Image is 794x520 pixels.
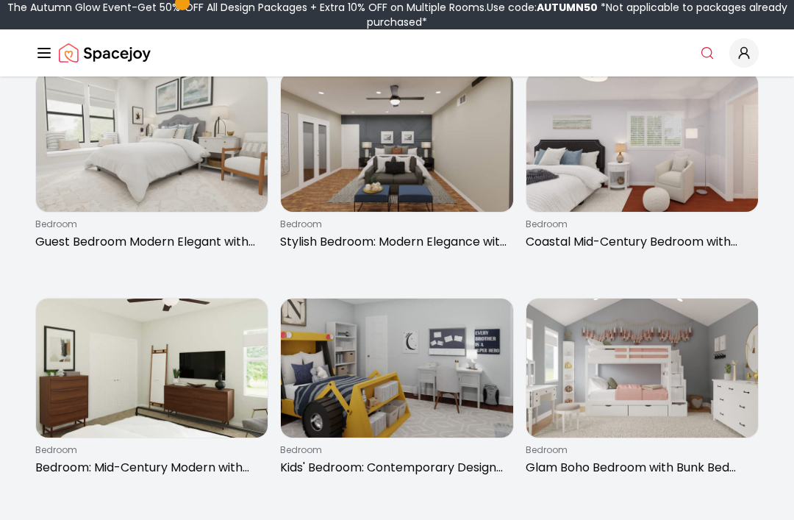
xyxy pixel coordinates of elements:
img: Coastal Mid-Century Bedroom with Cozy Reading Nook [526,72,758,211]
p: Stylish Bedroom: Modern Elegance with Accent Wall [280,233,507,251]
p: Bedroom: Mid-Century Modern with Warm Textures [35,459,262,477]
img: Kids' Bedroom: Contemporary Design with Construction Bed [281,299,512,438]
p: Glam Boho Bedroom with Bunk Bed and Tassel Wall [526,459,753,477]
img: Bedroom: Mid-Century Modern with Warm Textures [36,299,268,438]
p: bedroom [35,218,262,230]
img: Guest Bedroom Modern Elegant with Cozy Reading Nook [36,72,268,211]
nav: Global [35,29,759,76]
p: bedroom [526,218,753,230]
p: bedroom [280,444,507,456]
a: Glam Boho Bedroom with Bunk Bed and Tassel WallbedroomGlam Boho Bedroom with Bunk Bed and Tassel ... [526,298,759,482]
a: Coastal Mid-Century Bedroom with Cozy Reading NookbedroomCoastal Mid-Century Bedroom with Cozy Re... [526,71,759,256]
p: bedroom [35,444,262,456]
a: Bedroom: Mid-Century Modern with Warm TexturesbedroomBedroom: Mid-Century Modern with Warm Textures [35,298,268,482]
img: Spacejoy Logo [59,38,151,68]
a: Guest Bedroom Modern Elegant with Cozy Reading NookbedroomGuest Bedroom Modern Elegant with Cozy ... [35,71,268,256]
a: Spacejoy [59,38,151,68]
p: bedroom [526,444,753,456]
p: Kids' Bedroom: Contemporary Design with Construction Bed [280,459,507,477]
a: Kids' Bedroom: Contemporary Design with Construction BedbedroomKids' Bedroom: Contemporary Design... [280,298,513,482]
img: Stylish Bedroom: Modern Elegance with Accent Wall [281,72,512,211]
p: bedroom [280,218,507,230]
p: Guest Bedroom Modern Elegant with Cozy Reading Nook [35,233,262,251]
img: Glam Boho Bedroom with Bunk Bed and Tassel Wall [526,299,758,438]
a: Stylish Bedroom: Modern Elegance with Accent WallbedroomStylish Bedroom: Modern Elegance with Acc... [280,71,513,256]
p: Coastal Mid-Century Bedroom with Cozy Reading Nook [526,233,753,251]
